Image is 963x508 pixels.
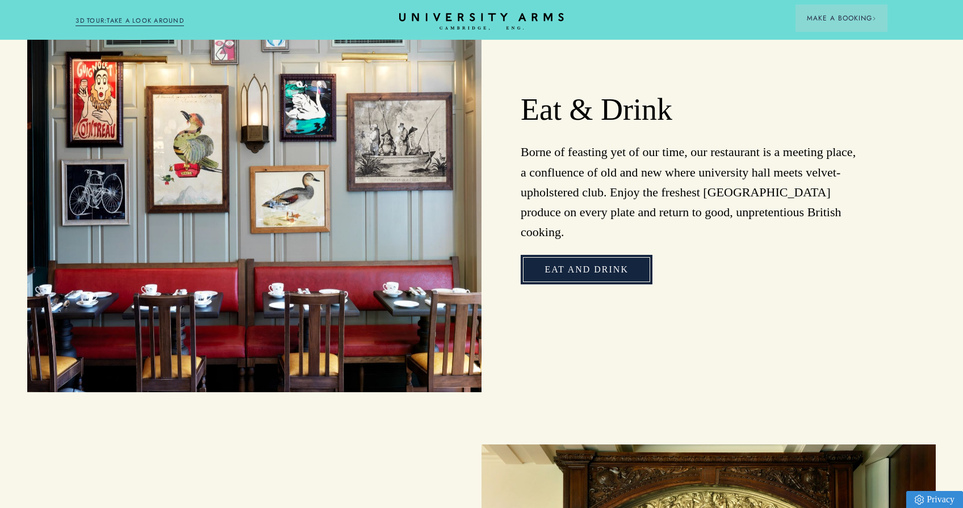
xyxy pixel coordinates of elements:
button: Make a BookingArrow icon [795,5,887,32]
img: Arrow icon [872,16,876,20]
img: Privacy [915,495,924,505]
span: Make a Booking [807,13,876,23]
p: Borne of feasting yet of our time, our restaurant is a meeting place, a confluence of old and new... [521,142,860,242]
a: Eat and Drink [521,255,652,284]
a: Privacy [906,491,963,508]
h2: Eat & Drink [521,91,860,129]
a: Home [399,13,564,31]
a: 3D TOUR:TAKE A LOOK AROUND [76,16,184,26]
